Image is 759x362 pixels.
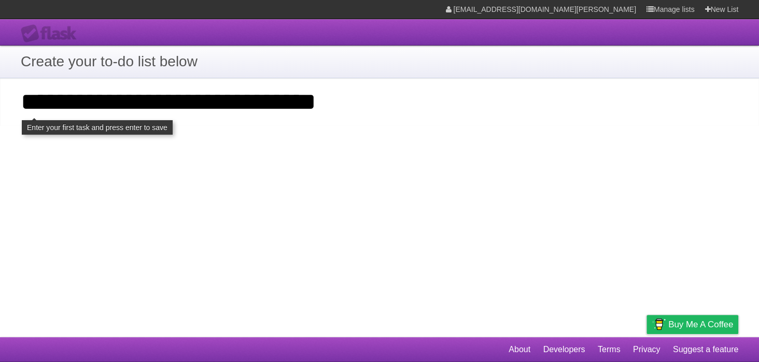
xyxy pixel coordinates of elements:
span: Buy me a coffee [668,315,733,334]
div: Flask [21,24,83,43]
a: Developers [543,340,585,359]
a: Privacy [633,340,660,359]
a: About [509,340,530,359]
a: Terms [598,340,621,359]
h1: Create your to-do list below [21,51,738,73]
a: Buy me a coffee [646,315,738,334]
img: Buy me a coffee [652,315,666,333]
a: Suggest a feature [673,340,738,359]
